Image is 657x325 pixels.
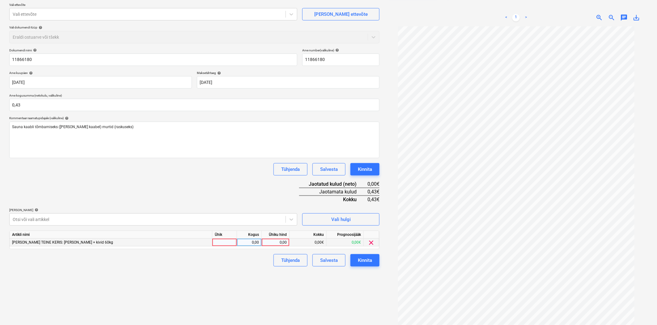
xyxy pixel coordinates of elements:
[633,14,640,21] span: save_alt
[522,14,530,21] a: Next page
[264,239,287,246] div: 0,00
[320,165,338,173] div: Salvesta
[237,231,262,239] div: Kogus
[608,14,616,21] span: zoom_out
[327,231,364,239] div: Prognoosijääk
[368,239,375,246] span: clear
[358,256,372,264] div: Kinnita
[596,14,603,21] span: zoom_in
[216,71,221,75] span: help
[302,48,379,52] div: Arve number (valikuline)
[290,231,327,239] div: Kokku
[281,165,300,173] div: Tühjenda
[33,208,38,212] span: help
[281,256,300,264] div: Tühjenda
[212,231,237,239] div: Ühik
[37,26,42,29] span: help
[9,76,192,89] input: Arve kuupäeva pole määratud.
[9,116,379,120] div: Kommentaar raamatupidajale (valikuline)
[302,54,379,66] input: Arve number
[64,116,69,120] span: help
[502,14,510,21] a: Previous page
[367,196,380,203] div: 0,43€
[312,254,345,266] button: Salvesta
[9,208,297,212] div: [PERSON_NAME]
[32,48,37,52] span: help
[299,180,367,188] div: Jaotatud kulud (neto)
[12,125,134,129] span: Sauna kaabli tõmbamiseks ([PERSON_NAME] kaabel) murtid (raskuseks)
[273,254,307,266] button: Tühjenda
[367,180,380,188] div: 0,00€
[273,163,307,175] button: Tühjenda
[334,48,339,52] span: help
[262,231,290,239] div: Ühiku hind
[512,14,520,21] a: Page 1 is your current page
[9,93,379,99] p: Arve kogusumma (netokulu, valikuline)
[327,239,364,246] div: 0,00€
[299,188,367,196] div: Jaotamata kulud
[350,254,379,266] button: Kinnita
[9,71,192,75] div: Arve kuupäev
[367,188,380,196] div: 0,43€
[358,165,372,173] div: Kinnita
[28,71,33,75] span: help
[9,3,297,8] p: Vali ettevõte
[290,239,327,246] div: 0,00€
[239,239,259,246] div: 0,00
[302,8,379,20] button: [PERSON_NAME] ettevõte
[626,295,657,325] iframe: Chat Widget
[320,256,338,264] div: Salvesta
[10,231,212,239] div: Artikli nimi
[9,99,379,111] input: Arve kogusumma (netokulu, valikuline)
[331,215,351,223] div: Vali hulgi
[197,71,379,75] div: Maksetähtaeg
[9,54,297,66] input: Dokumendi nimi
[312,163,345,175] button: Salvesta
[197,76,379,89] input: Tähtaega pole määratud
[9,48,297,52] div: Dokumendi nimi
[302,213,379,226] button: Vali hulgi
[350,163,379,175] button: Kinnita
[621,14,628,21] span: chat
[314,10,368,18] div: [PERSON_NAME] ettevõte
[12,240,113,245] span: TELLIJA SOOVIL TEINE KERIS: TULIKIVI NOBILE + kivid 60kg
[299,196,367,203] div: Kokku
[9,25,379,29] div: Vali dokumendi tüüp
